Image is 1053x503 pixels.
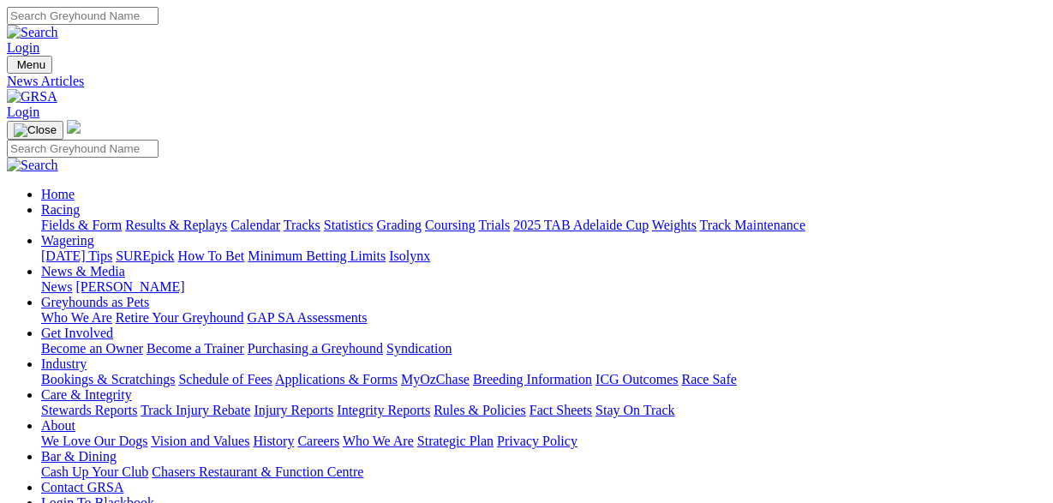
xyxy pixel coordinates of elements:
[248,310,368,325] a: GAP SA Assessments
[7,158,58,173] img: Search
[152,464,363,479] a: Chasers Restaurant & Function Centre
[595,372,678,386] a: ICG Outcomes
[7,74,1046,89] a: News Articles
[41,480,123,494] a: Contact GRSA
[275,372,398,386] a: Applications & Forms
[401,372,470,386] a: MyOzChase
[343,434,414,448] a: Who We Are
[75,279,184,294] a: [PERSON_NAME]
[7,121,63,140] button: Toggle navigation
[529,403,592,417] a: Fact Sheets
[41,464,148,479] a: Cash Up Your Club
[41,434,147,448] a: We Love Our Dogs
[41,418,75,433] a: About
[178,372,272,386] a: Schedule of Fees
[425,218,476,232] a: Coursing
[41,233,94,248] a: Wagering
[41,279,1046,295] div: News & Media
[116,310,244,325] a: Retire Your Greyhound
[7,89,57,105] img: GRSA
[41,249,1046,264] div: Wagering
[41,403,137,417] a: Stewards Reports
[7,25,58,40] img: Search
[151,434,249,448] a: Vision and Values
[248,341,383,356] a: Purchasing a Greyhound
[254,403,333,417] a: Injury Reports
[681,372,736,386] a: Race Safe
[147,341,244,356] a: Become a Trainer
[116,249,174,263] a: SUREpick
[7,105,39,119] a: Login
[253,434,294,448] a: History
[41,202,80,217] a: Racing
[41,464,1046,480] div: Bar & Dining
[41,341,1046,356] div: Get Involved
[478,218,510,232] a: Trials
[41,341,143,356] a: Become an Owner
[41,310,112,325] a: Who We Are
[41,187,75,201] a: Home
[41,249,112,263] a: [DATE] Tips
[595,403,674,417] a: Stay On Track
[41,356,87,371] a: Industry
[297,434,339,448] a: Careers
[125,218,227,232] a: Results & Replays
[41,218,122,232] a: Fields & Form
[7,40,39,55] a: Login
[41,434,1046,449] div: About
[41,372,175,386] a: Bookings & Scratchings
[386,341,452,356] a: Syndication
[513,218,649,232] a: 2025 TAB Adelaide Cup
[14,123,57,137] img: Close
[67,120,81,134] img: logo-grsa-white.png
[41,279,72,294] a: News
[41,403,1046,418] div: Care & Integrity
[700,218,805,232] a: Track Maintenance
[7,7,159,25] input: Search
[389,249,430,263] a: Isolynx
[41,310,1046,326] div: Greyhounds as Pets
[41,387,132,402] a: Care & Integrity
[41,264,125,278] a: News & Media
[41,295,149,309] a: Greyhounds as Pets
[230,218,280,232] a: Calendar
[497,434,577,448] a: Privacy Policy
[141,403,250,417] a: Track Injury Rebate
[7,56,52,74] button: Toggle navigation
[417,434,494,448] a: Strategic Plan
[7,140,159,158] input: Search
[178,249,245,263] a: How To Bet
[248,249,386,263] a: Minimum Betting Limits
[17,58,45,71] span: Menu
[284,218,320,232] a: Tracks
[337,403,430,417] a: Integrity Reports
[41,372,1046,387] div: Industry
[377,218,422,232] a: Grading
[434,403,526,417] a: Rules & Policies
[41,218,1046,233] div: Racing
[652,218,697,232] a: Weights
[41,326,113,340] a: Get Involved
[41,449,117,464] a: Bar & Dining
[324,218,374,232] a: Statistics
[473,372,592,386] a: Breeding Information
